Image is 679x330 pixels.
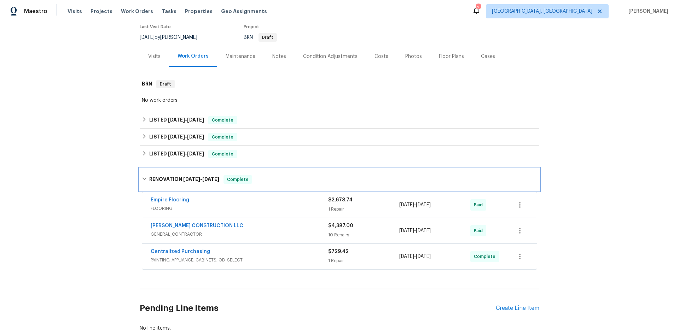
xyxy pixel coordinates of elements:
span: [DATE] [168,117,185,122]
h2: Pending Line Items [140,292,496,325]
div: BRN Draft [140,73,539,95]
span: [DATE] [168,134,185,139]
span: [DATE] [187,151,204,156]
span: Complete [209,134,236,141]
span: - [399,201,431,208]
div: 10 Repairs [328,231,399,238]
div: Condition Adjustments [303,53,358,60]
span: Visits [68,8,82,15]
h6: LISTED [149,150,204,158]
span: Complete [209,117,236,124]
span: Complete [209,151,236,158]
span: $729.42 [328,249,349,254]
span: - [168,117,204,122]
span: BRN [244,35,277,40]
span: Complete [474,253,498,260]
span: GENERAL_CONTRACTOR [151,231,328,238]
a: [PERSON_NAME] CONSTRUCTION LLC [151,223,243,228]
span: [DATE] [416,202,431,207]
span: [DATE] [187,117,204,122]
span: - [183,177,219,182]
div: Costs [375,53,388,60]
span: Geo Assignments [221,8,267,15]
h6: RENOVATION [149,175,219,184]
div: RENOVATION [DATE]-[DATE]Complete [140,168,539,191]
span: [DATE] [399,254,414,259]
span: Project [244,25,259,29]
h6: BRN [142,80,152,88]
div: Notes [272,53,286,60]
span: Paid [474,201,486,208]
div: Visits [148,53,161,60]
span: - [168,151,204,156]
span: [DATE] [399,228,414,233]
div: Photos [405,53,422,60]
span: [DATE] [183,177,200,182]
span: [DATE] [187,134,204,139]
div: LISTED [DATE]-[DATE]Complete [140,112,539,129]
span: Paid [474,227,486,234]
span: - [168,134,204,139]
span: [GEOGRAPHIC_DATA], [GEOGRAPHIC_DATA] [492,8,592,15]
span: FLOORING [151,205,328,212]
div: Maintenance [226,53,255,60]
span: Draft [259,35,276,40]
span: [DATE] [140,35,155,40]
span: $4,387.00 [328,223,353,228]
span: [DATE] [202,177,219,182]
span: - [399,253,431,260]
div: Floor Plans [439,53,464,60]
span: Draft [157,81,174,88]
h6: LISTED [149,116,204,124]
span: [PERSON_NAME] [626,8,668,15]
div: 1 Repair [328,206,399,213]
span: PAINTING, APPLIANCE, CABINETS, OD_SELECT [151,257,328,264]
span: Complete [224,176,251,183]
span: - [399,227,431,234]
span: [DATE] [416,254,431,259]
a: Empire Flooring [151,198,189,202]
div: by [PERSON_NAME] [140,33,206,42]
span: Tasks [162,9,176,14]
a: Centralized Purchasing [151,249,210,254]
h6: LISTED [149,133,204,141]
span: Maestro [24,8,47,15]
span: [DATE] [416,228,431,233]
div: LISTED [DATE]-[DATE]Complete [140,146,539,163]
span: Work Orders [121,8,153,15]
div: 2 [476,4,481,11]
div: 1 Repair [328,257,399,264]
span: Projects [91,8,112,15]
div: No work orders. [142,97,537,104]
span: Last Visit Date [140,25,171,29]
span: $2,678.74 [328,198,353,202]
span: Properties [185,8,213,15]
div: Cases [481,53,495,60]
div: LISTED [DATE]-[DATE]Complete [140,129,539,146]
span: [DATE] [168,151,185,156]
div: Work Orders [178,53,209,60]
div: Create Line Item [496,305,539,312]
span: [DATE] [399,202,414,207]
